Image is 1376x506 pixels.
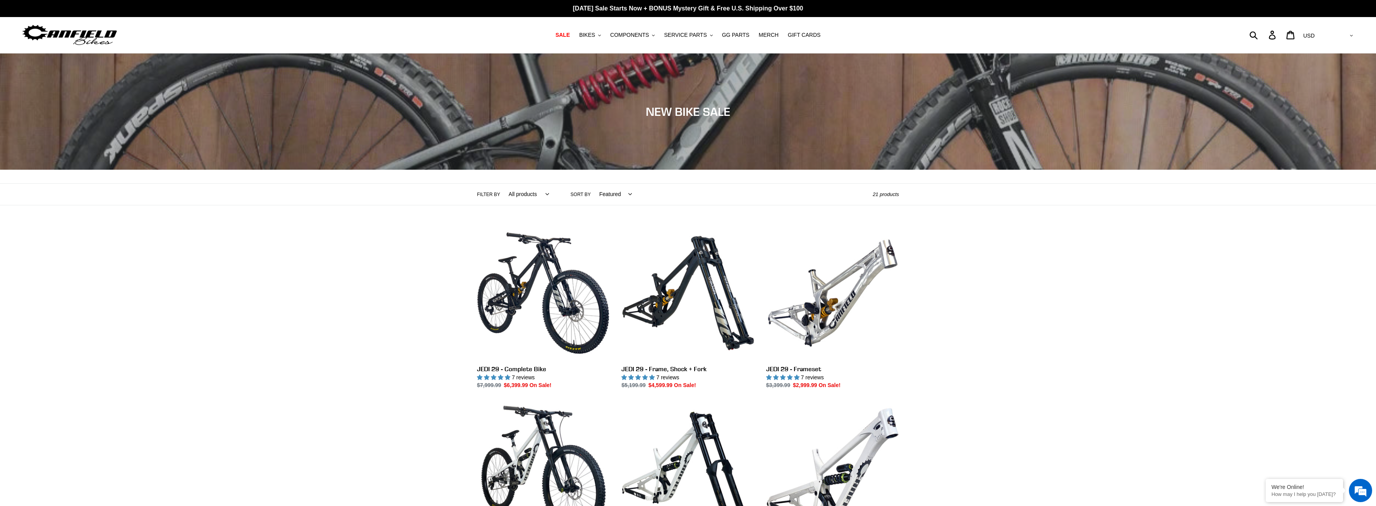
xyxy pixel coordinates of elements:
[664,32,707,38] span: SERVICE PARTS
[21,23,118,47] img: Canfield Bikes
[552,30,574,40] a: SALE
[722,32,750,38] span: GG PARTS
[579,32,595,38] span: BIKES
[1254,26,1273,43] input: Search
[646,105,730,119] span: NEW BIKE SALE
[784,30,825,40] a: GIFT CARDS
[575,30,605,40] button: BIKES
[788,32,821,38] span: GIFT CARDS
[1271,491,1337,497] p: How may I help you today?
[606,30,659,40] button: COMPONENTS
[873,191,899,197] span: 21 products
[1271,484,1337,490] div: We're Online!
[755,30,782,40] a: MERCH
[759,32,779,38] span: MERCH
[556,32,570,38] span: SALE
[610,32,649,38] span: COMPONENTS
[571,191,591,198] label: Sort by
[477,191,500,198] label: Filter by
[660,30,716,40] button: SERVICE PARTS
[718,30,753,40] a: GG PARTS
